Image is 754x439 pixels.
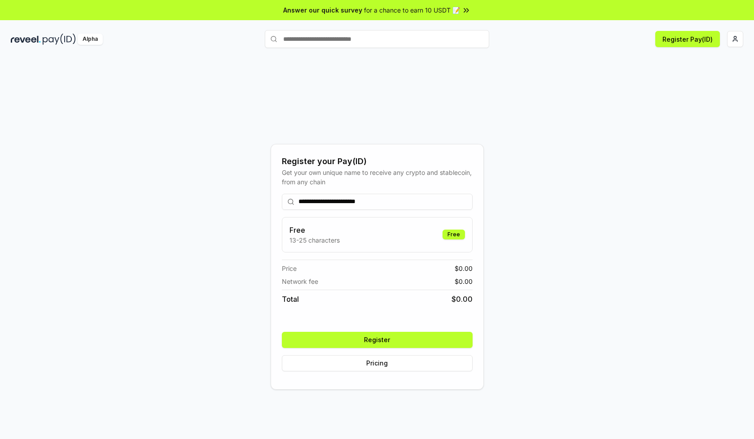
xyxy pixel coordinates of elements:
img: reveel_dark [11,34,41,45]
span: Total [282,294,299,304]
img: pay_id [43,34,76,45]
span: $ 0.00 [455,277,473,286]
span: Price [282,264,297,273]
button: Register [282,332,473,348]
button: Pricing [282,355,473,371]
h3: Free [289,225,340,235]
div: Alpha [78,34,103,45]
div: Free [443,230,465,239]
span: for a chance to earn 10 USDT 📝 [364,5,460,15]
p: 13-25 characters [289,235,340,245]
span: Network fee [282,277,318,286]
span: Answer our quick survey [283,5,362,15]
button: Register Pay(ID) [655,31,720,47]
div: Get your own unique name to receive any crypto and stablecoin, from any chain [282,168,473,187]
span: $ 0.00 [455,264,473,273]
div: Register your Pay(ID) [282,155,473,168]
span: $ 0.00 [452,294,473,304]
